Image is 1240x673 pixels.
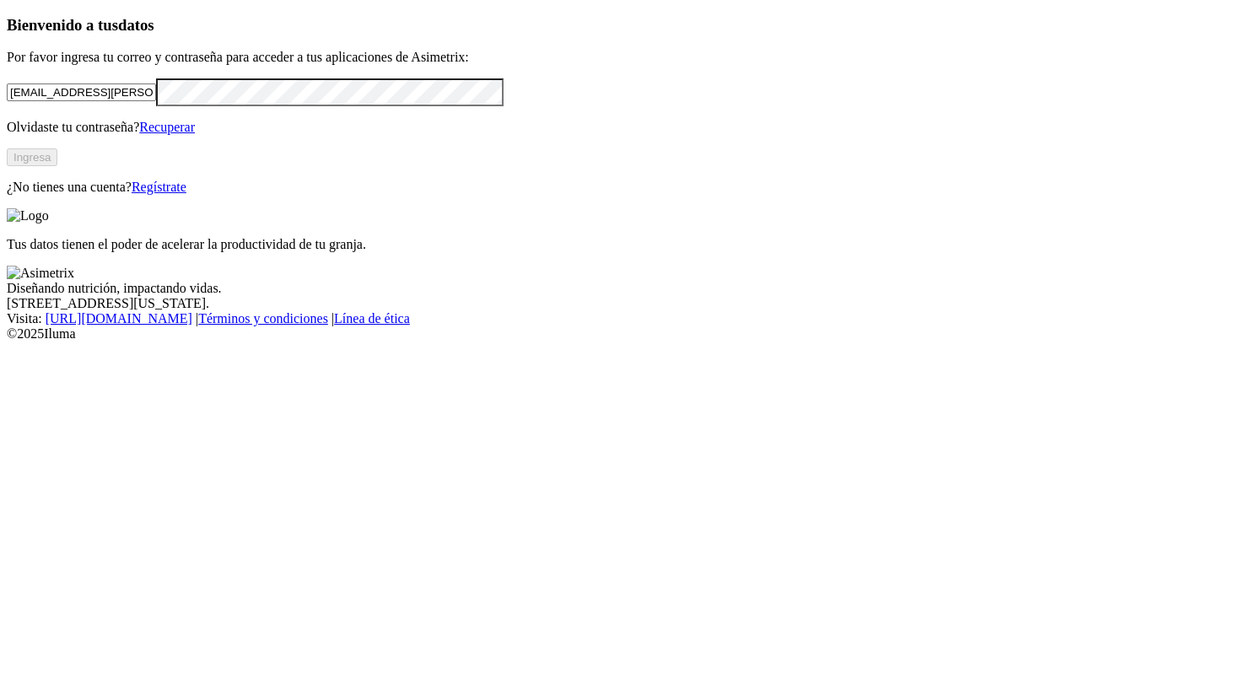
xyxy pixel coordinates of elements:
[7,208,49,223] img: Logo
[132,180,186,194] a: Regístrate
[7,266,74,281] img: Asimetrix
[46,311,192,326] a: [URL][DOMAIN_NAME]
[7,311,1233,326] div: Visita : | |
[7,180,1233,195] p: ¿No tienes una cuenta?
[7,148,57,166] button: Ingresa
[7,50,1233,65] p: Por favor ingresa tu correo y contraseña para acceder a tus aplicaciones de Asimetrix:
[7,237,1233,252] p: Tus datos tienen el poder de acelerar la productividad de tu granja.
[118,16,154,34] span: datos
[198,311,328,326] a: Términos y condiciones
[139,120,195,134] a: Recuperar
[334,311,410,326] a: Línea de ética
[7,281,1233,296] div: Diseñando nutrición, impactando vidas.
[7,120,1233,135] p: Olvidaste tu contraseña?
[7,16,1233,35] h3: Bienvenido a tus
[7,326,1233,342] div: © 2025 Iluma
[7,83,156,101] input: Tu correo
[7,296,1233,311] div: [STREET_ADDRESS][US_STATE].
